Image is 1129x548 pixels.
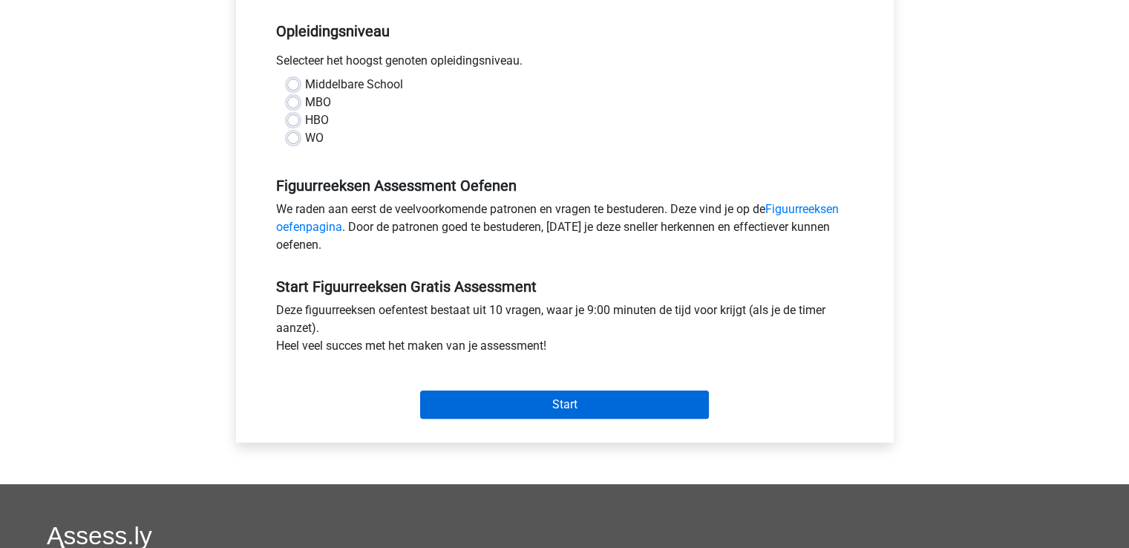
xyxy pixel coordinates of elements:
div: Deze figuurreeksen oefentest bestaat uit 10 vragen, waar je 9:00 minuten de tijd voor krijgt (als... [265,301,865,361]
label: Middelbare School [305,76,403,94]
input: Start [420,391,709,419]
h5: Opleidingsniveau [276,16,854,46]
h5: Start Figuurreeksen Gratis Assessment [276,278,854,296]
h5: Figuurreeksen Assessment Oefenen [276,177,854,195]
label: MBO [305,94,331,111]
div: We raden aan eerst de veelvoorkomende patronen en vragen te bestuderen. Deze vind je op de . Door... [265,200,865,260]
label: WO [305,129,324,147]
label: HBO [305,111,329,129]
div: Selecteer het hoogst genoten opleidingsniveau. [265,52,865,76]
